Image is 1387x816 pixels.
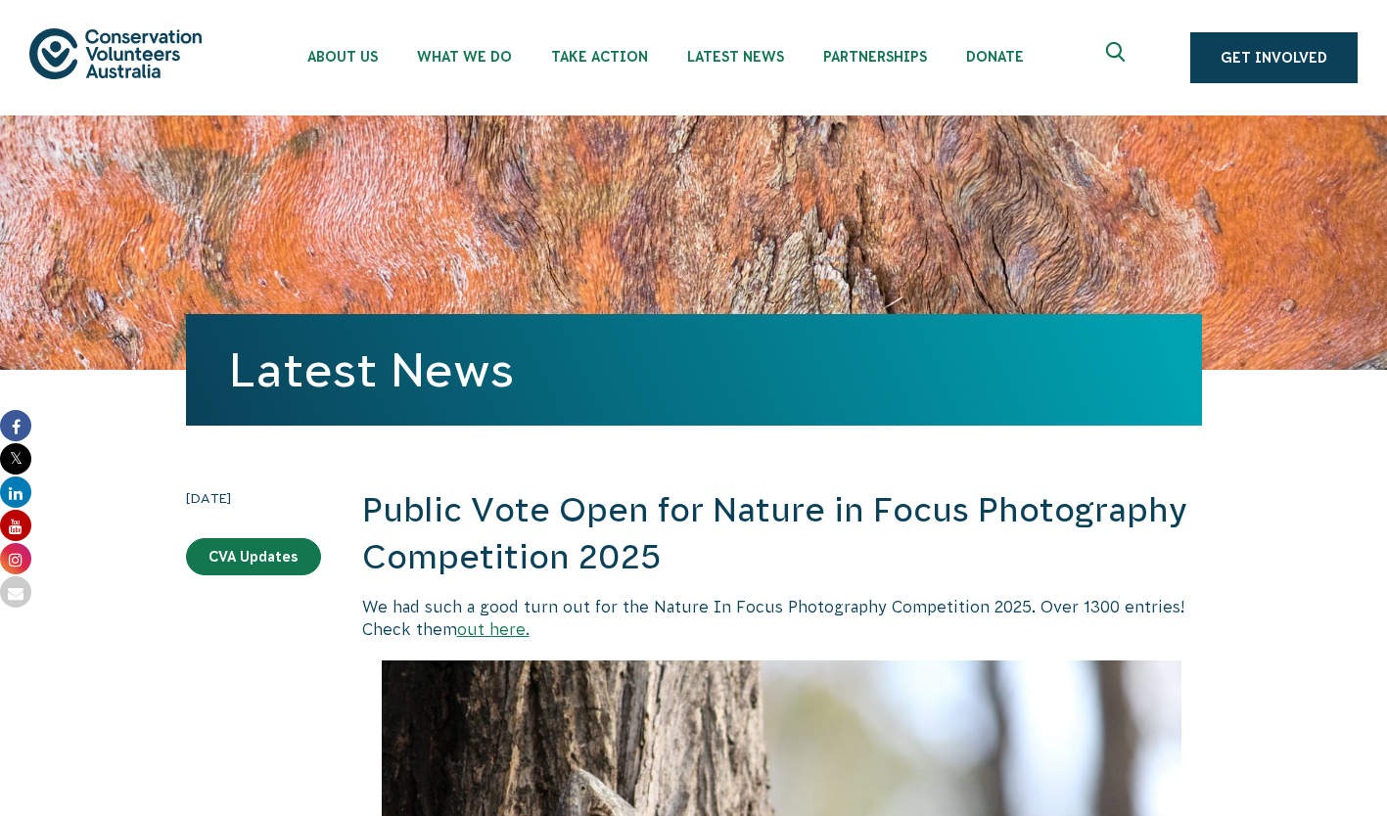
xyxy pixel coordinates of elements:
[186,487,321,509] time: [DATE]
[966,49,1024,65] span: Donate
[307,49,378,65] span: About Us
[823,49,927,65] span: Partnerships
[417,49,512,65] span: What We Do
[551,49,648,65] span: Take Action
[1106,42,1131,73] span: Expand search box
[687,49,784,65] span: Latest News
[229,343,514,396] a: Latest News
[186,538,321,575] a: CVA Updates
[29,28,202,78] img: logo.svg
[1094,34,1141,81] button: Expand search box Close search box
[1190,32,1358,83] a: Get Involved
[457,620,530,638] a: out here.
[362,596,1202,640] p: We had such a good turn out for the Nature In Focus Photography Competition 2025. Over 1300 entri...
[362,487,1202,580] h2: Public Vote Open for Nature in Focus Photography Competition 2025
